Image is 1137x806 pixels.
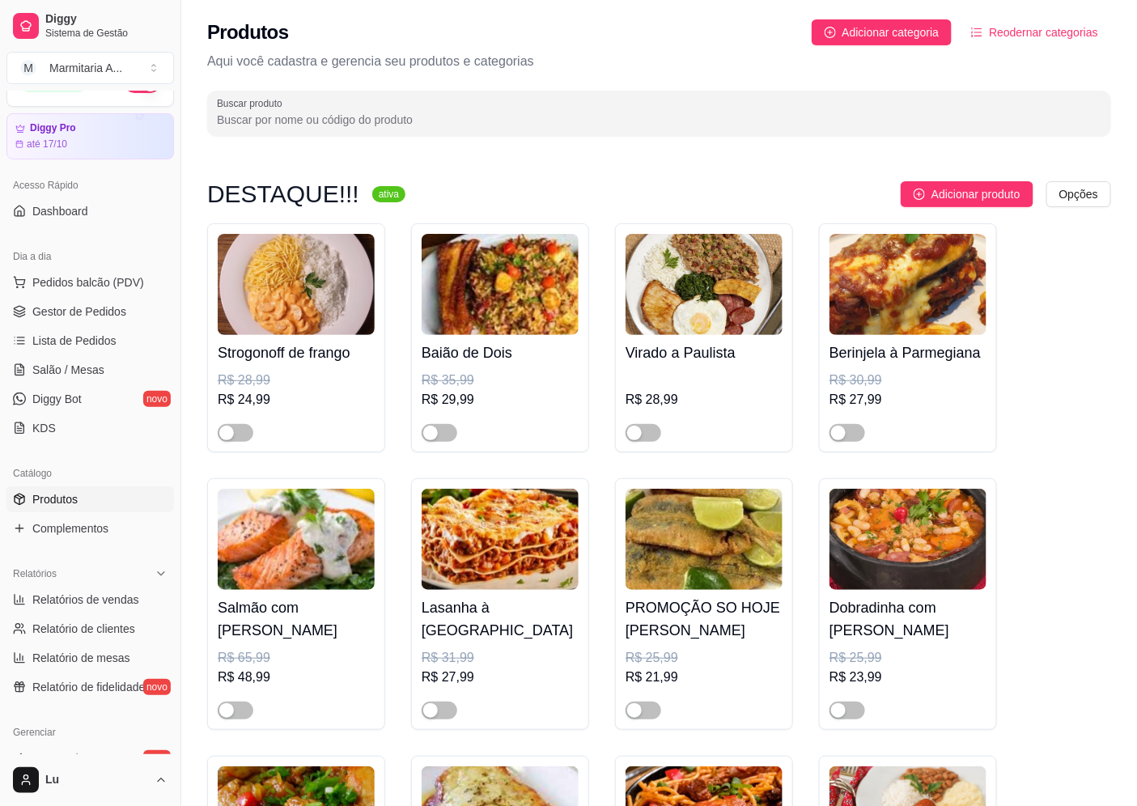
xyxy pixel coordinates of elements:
[6,269,174,295] button: Pedidos balcão (PDV)
[829,648,986,668] div: R$ 25,99
[6,761,174,800] button: Lu
[27,138,67,151] article: até 17/10
[829,371,986,390] div: R$ 30,99
[49,60,122,76] div: Marmitaria A ...
[218,234,375,335] img: product-image
[32,420,56,436] span: KDS
[6,113,174,159] a: Diggy Proaté 17/10
[45,27,168,40] span: Sistema de Gestão
[45,773,148,787] span: Lu
[422,648,579,668] div: R$ 31,99
[812,19,952,45] button: Adicionar categoria
[6,357,174,383] a: Salão / Mesas
[32,362,104,378] span: Salão / Mesas
[218,489,375,590] img: product-image
[32,621,135,637] span: Relatório de clientes
[6,386,174,412] a: Diggy Botnovo
[422,596,579,642] h4: Lasanha à [GEOGRAPHIC_DATA]
[6,674,174,700] a: Relatório de fidelidadenovo
[6,198,174,224] a: Dashboard
[422,489,579,590] img: product-image
[422,234,579,335] img: product-image
[207,19,289,45] h2: Produtos
[218,668,375,687] div: R$ 48,99
[32,650,130,666] span: Relatório de mesas
[989,23,1098,41] span: Reodernar categorias
[6,244,174,269] div: Dia a dia
[825,27,836,38] span: plus-circle
[829,668,986,687] div: R$ 23,99
[32,679,145,695] span: Relatório de fidelidade
[13,567,57,580] span: Relatórios
[914,189,925,200] span: plus-circle
[971,27,982,38] span: ordered-list
[6,745,174,771] a: Entregadoresnovo
[218,341,375,364] h4: Strogonoff de frango
[217,112,1101,128] input: Buscar produto
[32,274,144,291] span: Pedidos balcão (PDV)
[218,371,375,390] div: R$ 28,99
[6,460,174,486] div: Catálogo
[6,299,174,325] a: Gestor de Pedidos
[1059,185,1098,203] span: Opções
[6,415,174,441] a: KDS
[422,341,579,364] h4: Baião de Dois
[30,122,76,134] article: Diggy Pro
[829,234,986,335] img: product-image
[6,172,174,198] div: Acesso Rápido
[626,390,783,409] div: R$ 28,99
[422,390,579,409] div: R$ 29,99
[32,520,108,537] span: Complementos
[6,587,174,613] a: Relatórios de vendas
[626,489,783,590] img: product-image
[6,328,174,354] a: Lista de Pedidos
[6,6,174,45] a: DiggySistema de Gestão
[6,515,174,541] a: Complementos
[626,341,783,364] h4: Virado a Paulista
[6,645,174,671] a: Relatório de mesas
[829,341,986,364] h4: Berinjela à Parmegiana
[32,750,100,766] span: Entregadores
[829,489,986,590] img: product-image
[32,592,139,608] span: Relatórios de vendas
[422,371,579,390] div: R$ 35,99
[32,303,126,320] span: Gestor de Pedidos
[1046,181,1111,207] button: Opções
[20,60,36,76] span: M
[6,719,174,745] div: Gerenciar
[6,52,174,84] button: Select a team
[218,648,375,668] div: R$ 65,99
[372,186,405,202] sup: ativa
[958,19,1111,45] button: Reodernar categorias
[207,52,1111,71] p: Aqui você cadastra e gerencia seu produtos e categorias
[32,391,82,407] span: Diggy Bot
[218,390,375,409] div: R$ 24,99
[626,668,783,687] div: R$ 21,99
[842,23,940,41] span: Adicionar categoria
[626,234,783,335] img: product-image
[422,668,579,687] div: R$ 27,99
[218,596,375,642] h4: Salmão com [PERSON_NAME]
[931,185,1020,203] span: Adicionar produto
[626,648,783,668] div: R$ 25,99
[829,390,986,409] div: R$ 27,99
[45,12,168,27] span: Diggy
[6,486,174,512] a: Produtos
[901,181,1033,207] button: Adicionar produto
[6,616,174,642] a: Relatório de clientes
[217,96,288,110] label: Buscar produto
[32,203,88,219] span: Dashboard
[207,185,359,204] h3: DESTAQUE!!!
[32,333,117,349] span: Lista de Pedidos
[626,596,783,642] h4: PROMOÇÃO SO HOJE [PERSON_NAME]
[32,491,78,507] span: Produtos
[829,596,986,642] h4: Dobradinha com [PERSON_NAME]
